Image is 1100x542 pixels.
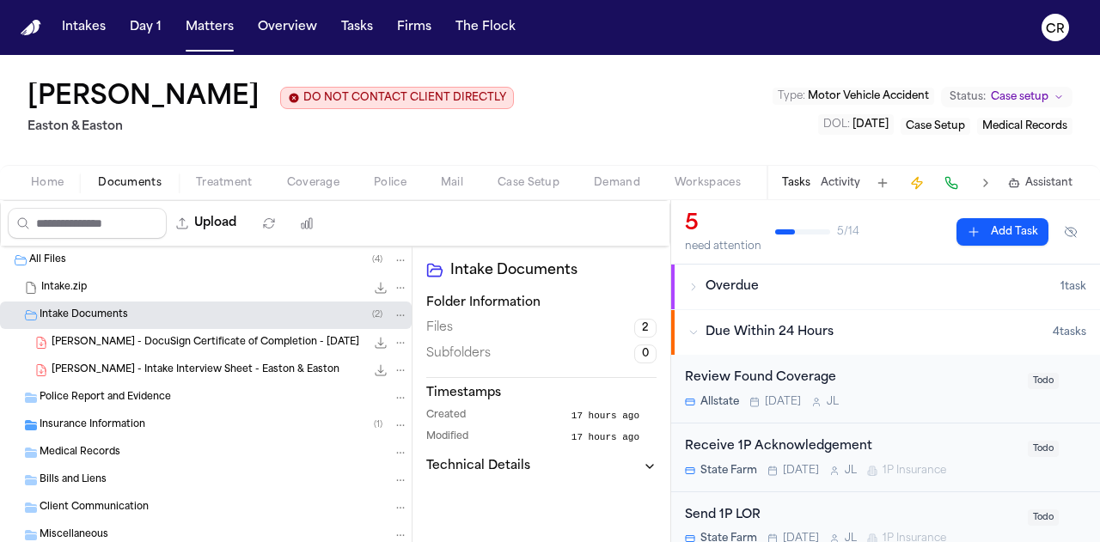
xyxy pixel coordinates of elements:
span: Intake Documents [40,308,128,323]
button: Download R. Kunin - DocuSign Certificate of Completion - 8.11.25 [372,334,389,351]
button: Edit client contact restriction [280,87,514,109]
button: Activity [821,176,860,190]
span: Files [426,320,453,337]
span: Client Communication [40,501,149,515]
button: Change status from Case setup [941,87,1072,107]
span: Status: [950,90,986,104]
div: need attention [685,240,761,253]
span: Intake.zip [41,281,87,295]
span: Police Report and Evidence [40,391,171,405]
button: Add Task [956,218,1048,246]
button: Overview [251,12,324,43]
span: 0 [634,344,657,363]
button: Edit service: Case Setup [901,118,970,135]
span: Created [426,409,466,423]
span: Demand [594,176,640,190]
span: ( 2 ) [372,310,382,320]
span: Treatment [196,176,253,190]
span: Overdue [706,278,759,295]
button: Make a Call [939,171,963,195]
span: 17 hours ago [571,409,639,423]
span: Subfolders [426,345,491,362]
div: Send 1P LOR [685,506,1017,526]
span: ( 1 ) [374,420,382,429]
button: Day 1 [123,12,168,43]
span: [PERSON_NAME] - Intake Interview Sheet - Easton & Easton [52,363,339,378]
button: Due Within 24 Hours4tasks [671,310,1100,355]
span: Mail [441,176,463,190]
div: 5 [685,210,761,238]
button: Create Immediate Task [905,171,929,195]
button: Matters [179,12,241,43]
span: J L [827,395,839,409]
span: DO NOT CONTACT CLIENT DIRECTLY [303,91,506,105]
span: Coverage [287,176,339,190]
span: Home [31,176,64,190]
span: Workspaces [675,176,741,190]
span: Medical Records [982,121,1067,131]
button: Tasks [334,12,380,43]
span: Case Setup [498,176,559,190]
span: Todo [1028,373,1059,389]
button: Edit matter name [27,82,260,113]
a: Home [21,20,41,36]
span: 1P Insurance [883,464,946,478]
span: DOL : [823,119,850,130]
button: 17 hours ago [571,409,657,423]
span: ( 4 ) [372,255,382,265]
span: Allstate [700,395,739,409]
img: Finch Logo [21,20,41,36]
h3: Technical Details [426,458,530,475]
span: J L [845,464,857,478]
span: Case setup [991,90,1048,104]
span: State Farm [700,464,757,478]
span: Insurance Information [40,418,145,433]
span: Due Within 24 Hours [706,324,834,341]
h2: Easton & Easton [27,117,514,137]
button: Technical Details [426,458,657,475]
button: Upload [167,208,247,239]
button: Edit service: Medical Records [977,118,1072,135]
span: 4 task s [1053,326,1086,339]
span: Police [374,176,406,190]
span: All Files [29,253,66,268]
button: Add Task [871,171,895,195]
text: CR [1046,23,1065,35]
h2: Intake Documents [450,260,657,281]
span: Medical Records [40,446,120,460]
button: Overdue1task [671,265,1100,309]
h1: [PERSON_NAME] [27,82,260,113]
h3: Folder Information [426,295,657,312]
button: The Flock [449,12,522,43]
span: Case Setup [906,121,965,131]
button: Assistant [1008,176,1072,190]
span: [DATE] [852,119,889,130]
button: 17 hours ago [571,430,657,445]
div: Receive 1P Acknowledgement [685,437,1017,457]
div: Open task: Review Found Coverage [671,355,1100,423]
span: [DATE] [765,395,801,409]
span: [DATE] [783,464,819,478]
span: Modified [426,430,468,445]
button: Hide completed tasks (⌘⇧H) [1055,218,1086,246]
span: 5 / 14 [837,225,859,239]
h3: Timestamps [426,385,657,402]
button: Edit DOL: 2025-08-04 [818,114,894,135]
button: Firms [390,12,438,43]
div: Open task: Receive 1P Acknowledgement [671,423,1100,492]
button: Intakes [55,12,113,43]
span: 17 hours ago [571,430,639,445]
button: Download R. Kunin - Intake Interview Sheet - Easton & Easton [372,362,389,379]
span: Motor Vehicle Accident [808,91,929,101]
input: Search files [8,208,167,239]
span: Type : [778,91,805,101]
span: Todo [1028,441,1059,457]
span: [PERSON_NAME] - DocuSign Certificate of Completion - [DATE] [52,336,359,350]
span: 2 [634,319,657,338]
